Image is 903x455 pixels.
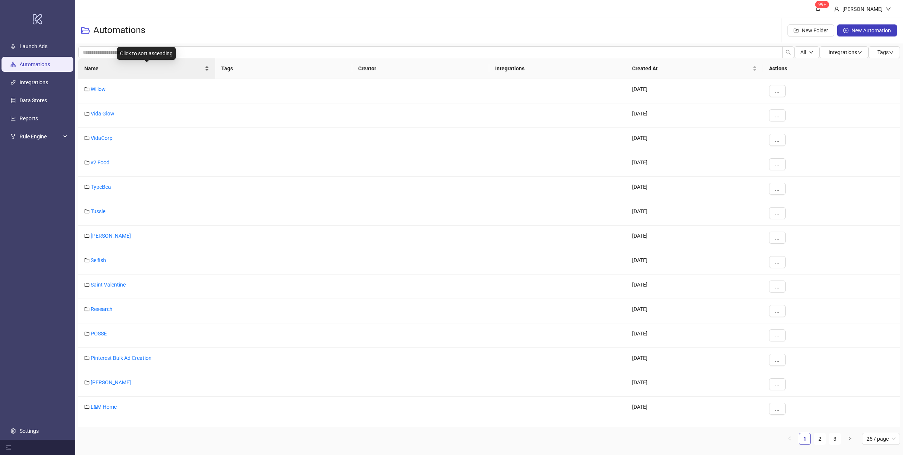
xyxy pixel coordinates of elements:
button: ... [769,403,786,415]
span: folder [84,111,90,116]
a: Selfish [91,257,106,263]
a: Research [91,306,112,312]
span: folder [84,404,90,409]
th: Integrations [489,58,626,79]
span: folder [84,282,90,287]
span: All [800,49,806,55]
button: ... [769,109,786,121]
a: Vida Glow [91,111,114,117]
button: right [844,433,856,445]
a: L&M Home [91,404,117,410]
button: Integrationsdown [819,46,868,58]
button: ... [769,85,786,97]
span: folder [84,86,90,92]
li: 3 [829,433,841,445]
a: Reports [20,115,38,121]
div: Page Size [862,433,900,445]
button: ... [769,134,786,146]
div: [DATE] [626,323,763,348]
div: [DATE] [626,348,763,372]
button: ... [769,256,786,268]
div: [DATE] [626,226,763,250]
span: folder [84,135,90,141]
button: New Automation [837,24,897,36]
a: 3 [829,433,841,444]
span: folder [84,184,90,190]
div: [DATE] [626,79,763,103]
button: left [784,433,796,445]
span: Tags [877,49,894,55]
a: 2 [814,433,825,444]
span: ... [775,381,780,387]
span: folder-add [794,28,799,33]
a: Integrations [20,79,48,85]
span: folder [84,380,90,385]
span: folder [84,258,90,263]
div: [DATE] [626,372,763,397]
span: menu-fold [6,445,11,450]
button: Alldown [794,46,819,58]
span: ... [775,332,780,338]
span: New Folder [802,27,828,33]
span: Created At [632,64,751,73]
div: [DATE] [626,128,763,152]
span: down [857,50,862,55]
span: ... [775,235,780,241]
span: Name [84,64,203,73]
span: folder [84,306,90,312]
div: [DATE] [626,250,763,275]
a: [PERSON_NAME] [91,233,131,239]
span: folder [84,233,90,238]
span: New Automation [851,27,891,33]
span: bell [815,6,821,11]
button: ... [769,232,786,244]
a: 1 [799,433,810,444]
div: [DATE] [626,421,763,446]
span: Integrations [829,49,862,55]
div: [DATE] [626,201,763,226]
a: v2 Food [91,159,109,165]
span: down [889,50,894,55]
button: ... [769,354,786,366]
span: user [834,6,839,12]
span: folder [84,331,90,336]
div: [DATE] [626,177,763,201]
div: [PERSON_NAME] [839,5,886,13]
span: ... [775,186,780,192]
span: right [848,436,852,441]
span: ... [775,88,780,94]
div: Click to sort ascending [117,47,176,60]
a: POSSE [91,331,107,337]
li: 1 [799,433,811,445]
li: Previous Page [784,433,796,445]
a: Launch Ads [20,43,47,49]
span: folder-open [81,26,90,35]
a: Automations [20,61,50,67]
div: [DATE] [626,152,763,177]
th: Tags [215,58,352,79]
span: down [809,50,813,55]
th: Actions [763,58,900,79]
div: [DATE] [626,103,763,128]
button: ... [769,329,786,341]
li: 2 [814,433,826,445]
div: [DATE] [626,397,763,421]
button: ... [769,183,786,195]
span: ... [775,406,780,412]
button: ... [769,378,786,390]
a: Saint Valentine [91,282,126,288]
span: Rule Engine [20,129,61,144]
li: Next Page [844,433,856,445]
span: ... [775,210,780,216]
h3: Automations [93,24,145,36]
span: search [786,50,791,55]
span: folder [84,160,90,165]
span: ... [775,284,780,290]
a: Tussle [91,208,105,214]
button: ... [769,281,786,293]
span: folder [84,209,90,214]
button: ... [769,158,786,170]
sup: 1614 [815,1,829,8]
a: Pinterest Bulk Ad Creation [91,355,152,361]
span: 25 / page [867,433,895,444]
